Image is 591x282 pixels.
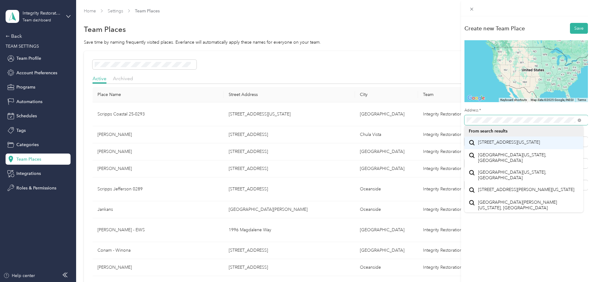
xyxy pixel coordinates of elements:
div: Create new Team Place [464,25,525,32]
img: Google [466,94,486,102]
span: [STREET_ADDRESS][PERSON_NAME][US_STATE] [478,187,574,193]
button: Keyboard shortcuts [500,98,527,102]
span: From search results [469,128,507,134]
a: Terms (opens in new tab) [577,98,586,102]
span: [GEOGRAPHIC_DATA][PERSON_NAME][US_STATE], [GEOGRAPHIC_DATA] [478,200,579,210]
span: [GEOGRAPHIC_DATA][US_STATE], [GEOGRAPHIC_DATA] [478,170,579,180]
span: [STREET_ADDRESS][US_STATE] [478,140,540,145]
a: Open this area in Google Maps (opens a new window) [466,94,486,102]
span: Map data ©2025 Google, INEGI [531,98,574,102]
iframe: Everlance-gr Chat Button Frame [556,247,591,282]
span: [GEOGRAPHIC_DATA][US_STATE], [GEOGRAPHIC_DATA] [478,152,579,163]
button: Save [570,23,588,34]
label: Address [464,108,588,113]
